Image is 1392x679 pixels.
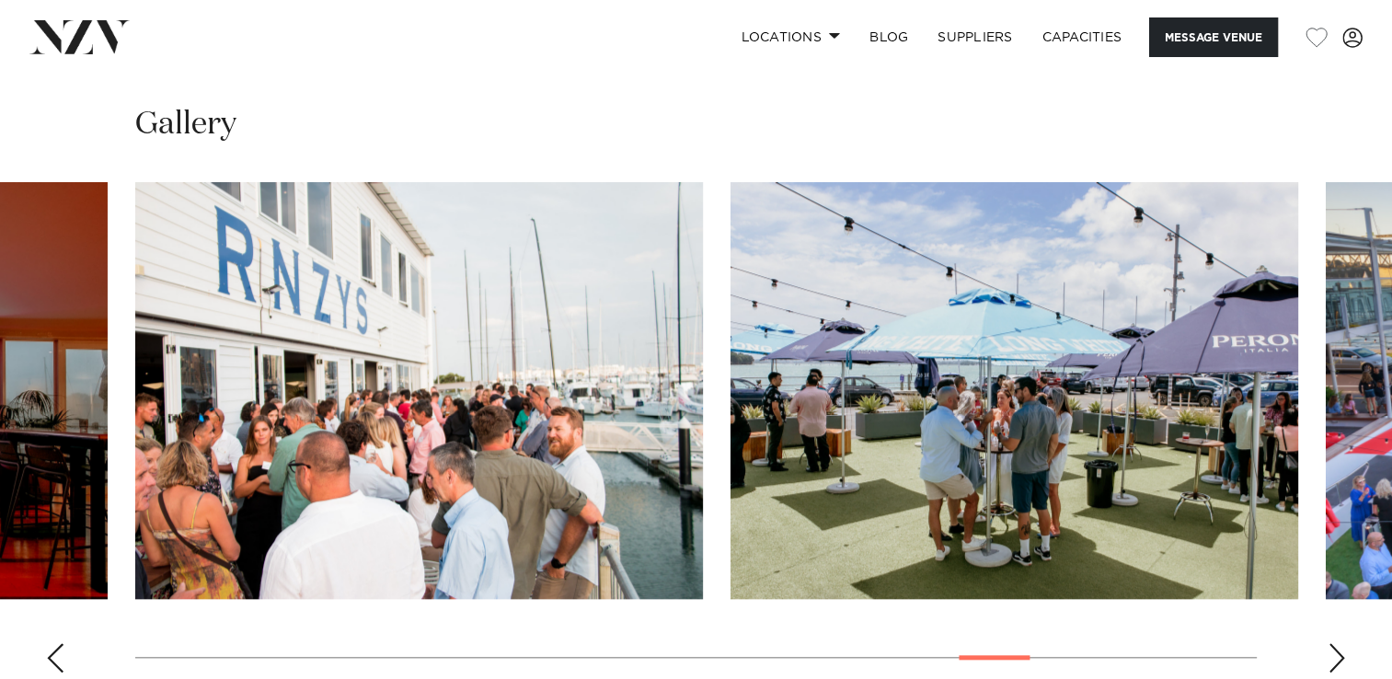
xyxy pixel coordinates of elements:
[726,17,855,57] a: Locations
[29,20,130,53] img: nzv-logo.png
[135,104,236,145] h2: Gallery
[731,182,1298,599] swiper-slide: 24 / 30
[923,17,1027,57] a: SUPPLIERS
[135,182,703,599] swiper-slide: 23 / 30
[855,17,923,57] a: BLOG
[1149,17,1278,57] button: Message Venue
[1028,17,1137,57] a: Capacities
